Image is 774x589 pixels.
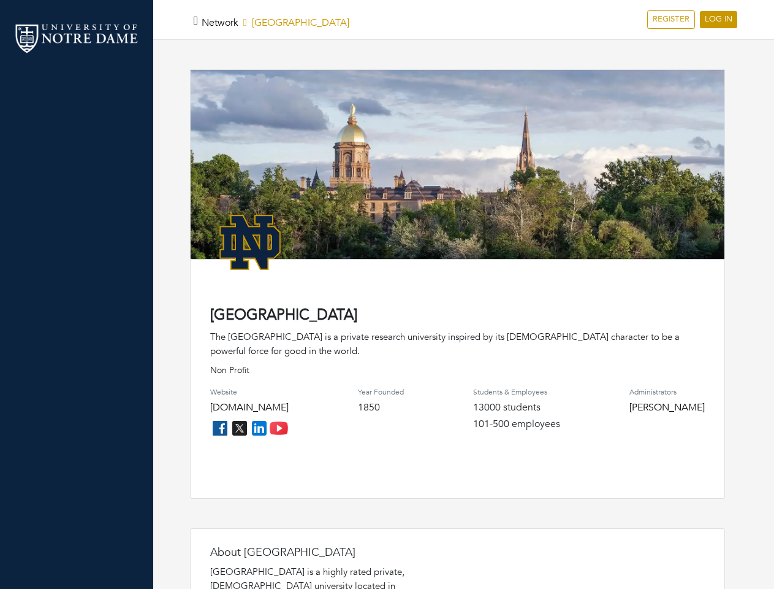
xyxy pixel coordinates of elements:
[358,402,404,414] h4: 1850
[629,401,705,414] a: [PERSON_NAME]
[210,330,705,358] div: The [GEOGRAPHIC_DATA] is a private research university inspired by its [DEMOGRAPHIC_DATA] charact...
[210,307,705,325] h4: [GEOGRAPHIC_DATA]
[473,388,560,396] h4: Students & Employees
[700,11,737,28] a: LOG IN
[249,418,269,438] img: linkedin_icon-84db3ca265f4ac0988026744a78baded5d6ee8239146f80404fb69c9eee6e8e7.png
[202,16,238,29] a: Network
[230,418,249,438] img: twitter_icon-7d0bafdc4ccc1285aa2013833b377ca91d92330db209b8298ca96278571368c9.png
[269,418,289,438] img: youtube_icon-fc3c61c8c22f3cdcae68f2f17984f5f016928f0ca0694dd5da90beefb88aa45e.png
[473,418,560,430] h4: 101-500 employees
[358,388,404,396] h4: Year Founded
[210,388,289,396] h4: Website
[210,202,290,282] img: NotreDame_Logo.png
[629,388,705,396] h4: Administrators
[647,10,695,29] a: REGISTER
[473,402,560,414] h4: 13000 students
[210,546,455,560] h4: About [GEOGRAPHIC_DATA]
[210,418,230,438] img: facebook_icon-256f8dfc8812ddc1b8eade64b8eafd8a868ed32f90a8d2bb44f507e1979dbc24.png
[210,401,289,414] a: [DOMAIN_NAME]
[202,17,349,29] h5: [GEOGRAPHIC_DATA]
[12,21,141,55] img: nd_logo.png
[210,364,705,377] p: Non Profit
[191,70,724,274] img: rare_disease_hero-1920%20copy.png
